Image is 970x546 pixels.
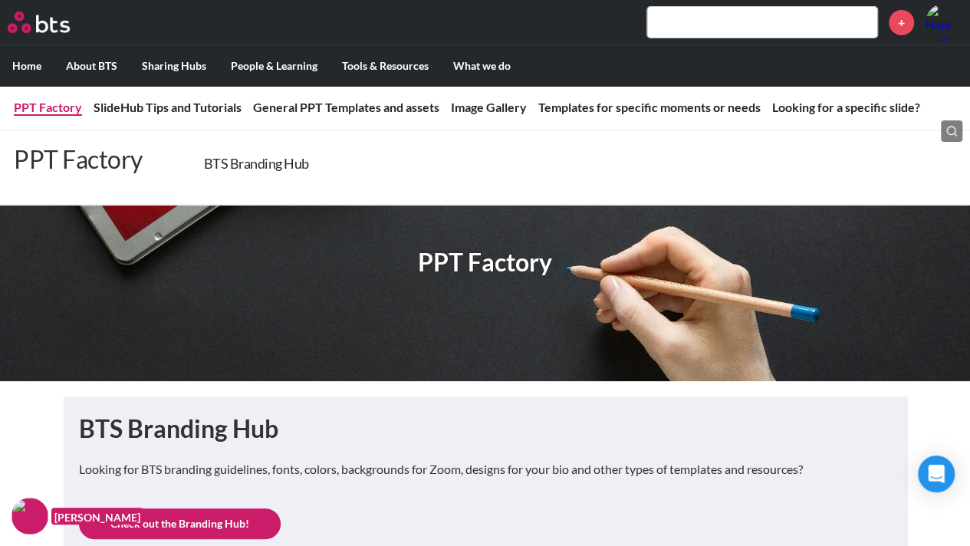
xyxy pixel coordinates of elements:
img: F [12,498,48,534]
h1: BTS Branding Hub [79,412,892,446]
label: About BTS [54,46,130,86]
h1: PPT Factory [418,245,552,280]
a: Looking for a specific slide? [772,100,920,114]
a: Go home [8,12,98,33]
a: Check out the Branding Hub! [79,508,281,539]
label: What we do [441,46,523,86]
label: People & Learning [219,46,330,86]
a: Profile [926,4,962,41]
a: General PPT Templates and assets [253,100,439,114]
p: Looking for BTS branding guidelines, fonts, colors, backgrounds for Zoom, designs for your bio an... [79,461,892,478]
a: SlideHub Tips and Tutorials [94,100,242,114]
img: BTS Logo [8,12,70,33]
a: PPT Factory [14,100,82,114]
label: Tools & Resources [330,46,441,86]
figcaption: [PERSON_NAME] [51,508,143,525]
a: + [889,10,914,35]
a: Image Gallery [451,100,527,114]
p: PPT Factory [14,144,143,175]
label: Sharing Hubs [130,46,219,86]
div: Open Intercom Messenger [918,456,955,492]
img: Hani Fadlallah [926,4,962,41]
a: BTS Branding Hub [204,155,309,172]
a: Templates for specific moments or needs [538,100,761,114]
